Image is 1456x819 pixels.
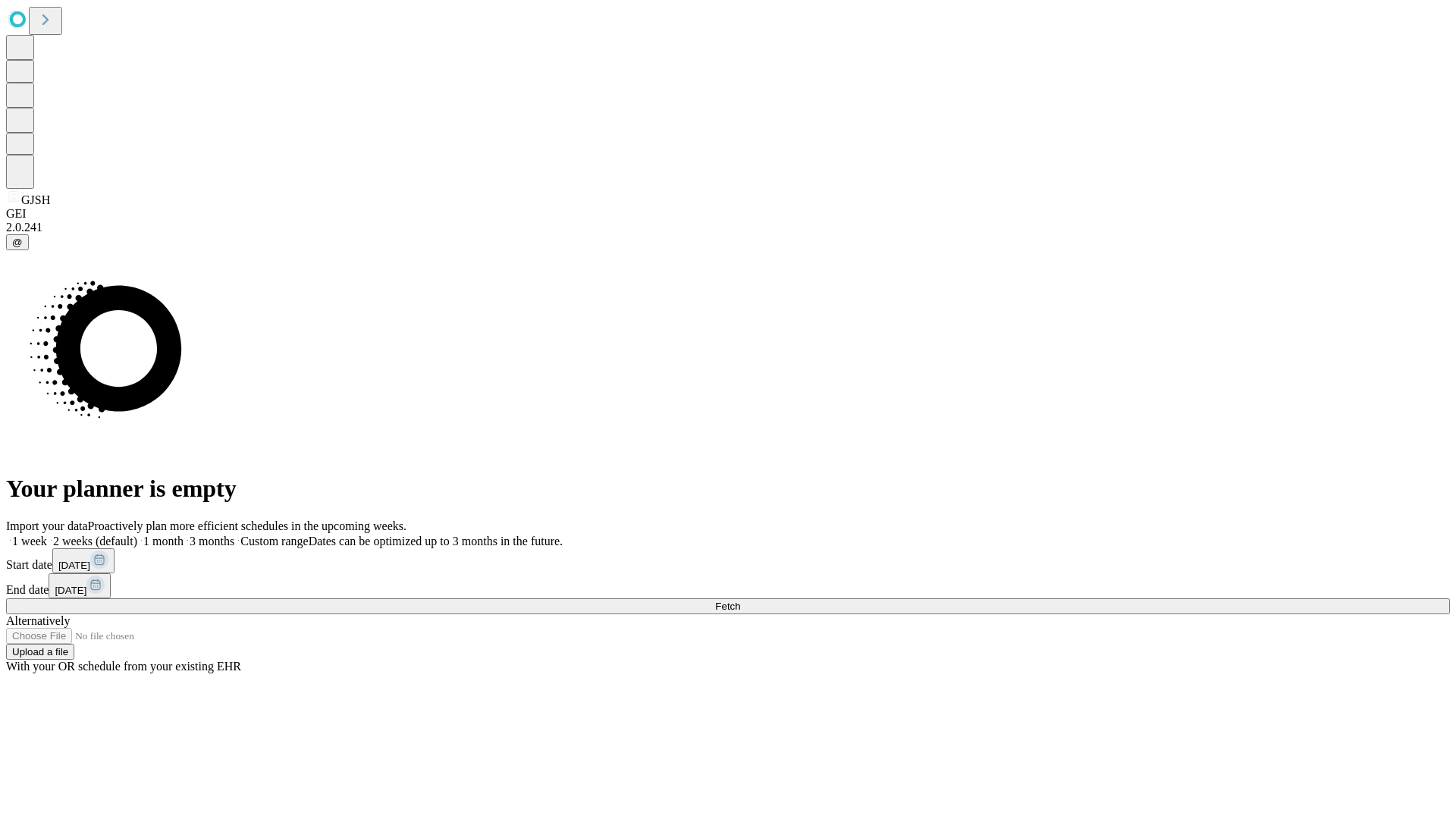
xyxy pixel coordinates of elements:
span: Import your data [6,519,88,532]
span: 1 month [143,535,184,548]
button: @ [6,234,29,250]
div: 2.0.241 [6,221,1450,234]
button: Fetch [6,598,1450,614]
button: Upload a file [6,644,74,660]
span: [DATE] [55,585,86,596]
button: [DATE] [52,548,115,573]
span: GJSH [21,193,50,206]
div: GEI [6,207,1450,221]
div: Start date [6,548,1450,573]
span: [DATE] [58,560,90,571]
button: [DATE] [49,573,111,598]
span: 2 weeks (default) [53,535,137,548]
span: Alternatively [6,614,70,627]
span: Dates can be optimized up to 3 months in the future. [309,535,563,548]
span: 3 months [190,535,234,548]
div: End date [6,573,1450,598]
span: 1 week [12,535,47,548]
span: Proactively plan more efficient schedules in the upcoming weeks. [88,519,406,532]
span: Fetch [715,601,740,612]
span: Custom range [240,535,308,548]
span: @ [12,237,23,248]
span: With your OR schedule from your existing EHR [6,660,241,673]
h1: Your planner is empty [6,475,1450,503]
